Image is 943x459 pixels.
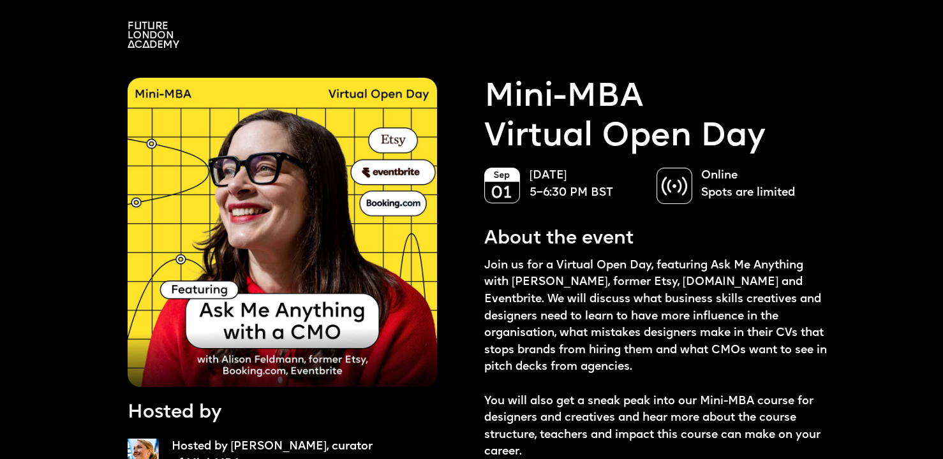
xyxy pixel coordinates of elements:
[530,168,644,201] p: [DATE] 5–6:30 PM BST
[484,78,766,157] a: Mini-MBAVirtual Open Day
[128,400,221,426] p: Hosted by
[484,226,634,252] p: About the event
[701,168,815,201] p: Online Spots are limited
[128,22,179,48] img: A logo saying in 3 lines: Future London Academy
